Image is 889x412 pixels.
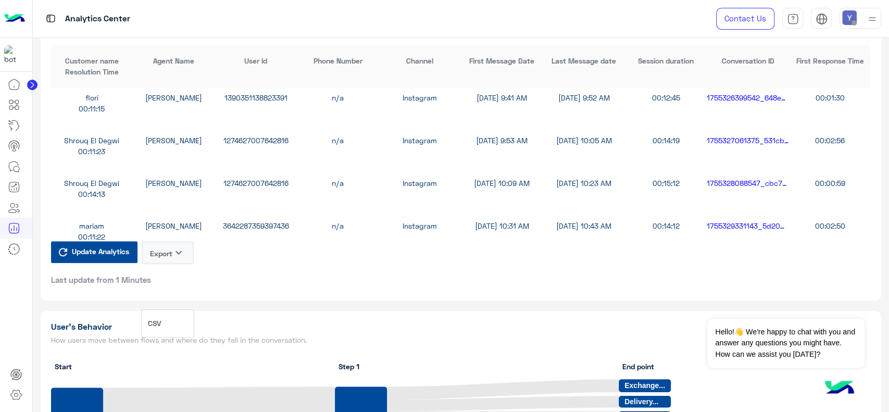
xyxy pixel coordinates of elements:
div: Resolution Time [51,66,133,77]
div: flori [51,92,133,103]
div: Session duration [625,55,707,66]
div: 1755329331143_5d2001ad-b380-433c-aac0-d62a9d668505 [707,220,788,231]
div: 00:01:30 [789,92,871,103]
img: hulul-logo.png [821,370,858,407]
div: 3642287359397436 [215,220,296,231]
div: First Message Date [461,55,543,66]
div: [DATE] 9:53 AM [461,134,543,145]
h1: User’s Behavior [51,321,457,332]
text: Exchange... [624,382,665,390]
div: 00:02:50 [789,220,871,231]
div: n/a [297,177,379,188]
div: [DATE] 10:43 AM [543,220,624,231]
div: 00:11:15 [51,103,133,114]
div: Customer name [51,55,133,66]
div: n/a [297,92,379,103]
span: Last update from 1 Minutes [51,274,151,285]
span: Start [55,361,72,372]
div: 1755328088547_cbc7ab40-e80c-42db-8c91-a91bd93c9ba3 [707,177,788,188]
div: [DATE] 10:05 AM [543,134,624,145]
div: 00:14:12 [625,220,707,231]
div: Shrouq El Degwi [51,134,133,145]
div: Instagram [379,220,460,231]
i: keyboard_arrow_down [172,246,185,259]
div: User Id [215,55,296,66]
div: [DATE] 10:23 AM [543,177,624,188]
img: profile [866,13,879,26]
img: tab [816,13,828,25]
div: 00:12:45 [625,92,707,103]
img: tab [787,13,799,25]
p: Analytics Center [65,12,130,26]
div: Phone Number [297,55,379,66]
div: [PERSON_NAME] [133,134,215,145]
div: Conversation ID [707,55,788,66]
button: Update Analytics [51,241,137,263]
div: [DATE] 9:41 AM [461,92,543,103]
div: 1755326399542_648e20da-f15b-4237-9738-a53e0b2f29e6 [707,92,788,103]
div: First Response Time [789,55,871,66]
button: CSV [142,314,194,333]
div: [PERSON_NAME] [133,177,215,188]
div: 1274627007642816 [215,134,296,145]
div: n/a [297,220,379,231]
div: 00:00:59 [789,177,871,188]
span: CSV [148,318,161,329]
img: userImage [842,10,857,25]
div: Last Message date [543,55,624,66]
div: 00:11:22 [51,231,133,242]
div: [DATE] 10:09 AM [461,177,543,188]
button: Exportkeyboard_arrow_down [142,241,194,264]
a: Contact Us [716,8,774,30]
div: 1274627007642816 [215,177,296,188]
img: 317874714732967 [4,45,23,64]
div: Instagram [379,134,460,145]
div: [PERSON_NAME] [133,92,215,103]
text: Delivery... [624,397,658,406]
div: 00:14:13 [51,188,133,199]
div: [DATE] 10:31 AM [461,220,543,231]
div: n/a [297,134,379,145]
img: tab [44,12,57,25]
div: 00:02:56 [789,134,871,145]
div: mariam [51,220,133,231]
div: Agent Name [133,55,215,66]
div: Instagram [379,92,460,103]
div: 1390351138823391 [215,92,296,103]
span: End point [622,361,654,372]
div: [DATE] 9:52 AM [543,92,624,103]
div: Shrouq El Degwi [51,177,133,188]
div: [PERSON_NAME] [133,220,215,231]
a: tab [782,8,803,30]
div: 1755327061375_531cb2cb-bb46-45e5-a263-7f8bc5a48a55 [707,134,788,145]
div: 00:11:23 [51,145,133,156]
img: Logo [4,8,25,30]
div: 00:15:12 [625,177,707,188]
div: Channel [379,55,460,66]
div: 00:14:19 [625,134,707,145]
span: Update Analytics [69,244,132,258]
span: Step 1 [339,361,359,372]
div: Instagram [379,177,460,188]
span: Hello!👋 We're happy to chat with you and answer any questions you might have. How can we assist y... [707,319,864,368]
h5: How users move between flows and where do they fall in the conversation. [51,336,457,344]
